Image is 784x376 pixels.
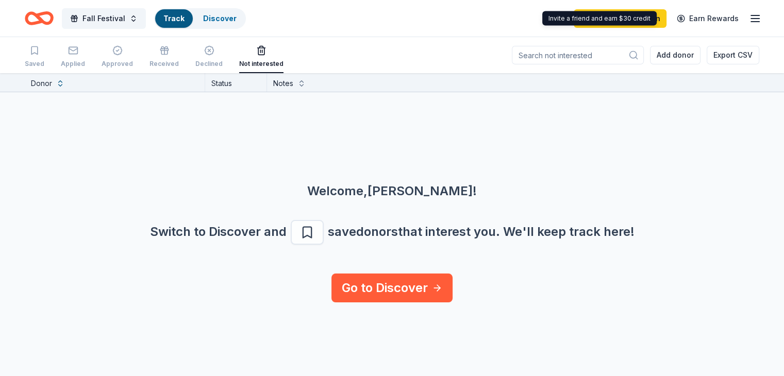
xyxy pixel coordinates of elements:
button: Not interested [239,41,283,73]
button: Declined [195,41,223,73]
button: Received [149,41,179,73]
button: Saved [25,41,44,73]
div: Notes [273,77,293,90]
a: Upgrade your plan [574,9,666,28]
div: Welcome, [PERSON_NAME] ! [25,183,759,199]
button: Approved [102,41,133,73]
a: Discover [203,14,237,23]
a: Track [163,14,185,23]
a: Home [25,6,54,30]
div: Switch to Discover and save donors that interest you. We ' ll keep track here! [25,220,759,245]
div: Declined [195,60,223,68]
div: Saved [25,60,44,68]
button: Applied [61,41,85,73]
div: Invite a friend and earn $30 credit [542,11,657,26]
a: Earn Rewards [671,9,745,28]
div: Received [149,60,179,68]
div: Approved [102,60,133,68]
button: Fall Festival [62,8,146,29]
button: TrackDiscover [154,8,246,29]
button: Export CSV [707,46,759,64]
div: Not interested [239,60,283,68]
div: Donor [31,77,52,90]
a: Go to Discover [331,274,453,302]
button: Add donor [650,46,700,64]
div: Applied [61,60,85,68]
div: Status [205,73,267,92]
input: Search not interested [512,46,644,64]
span: Fall Festival [82,12,125,25]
